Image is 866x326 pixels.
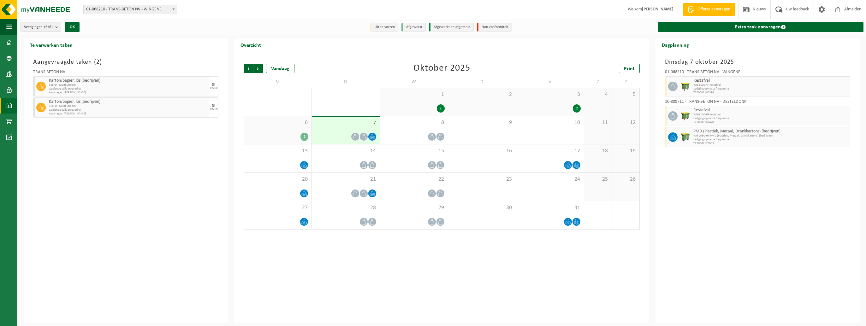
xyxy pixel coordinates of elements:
div: Oktober 2025 [413,64,470,73]
img: WB-1100-HPE-GN-50 [681,82,690,91]
count: (6/6) [44,25,53,29]
span: 12 [615,119,636,126]
span: 31 [519,204,581,211]
h3: Dinsdag 7 oktober 2025 [665,57,850,67]
span: 23 [451,176,513,183]
span: 11 [587,119,608,126]
span: 4 [587,91,608,98]
td: W [380,76,448,88]
span: Vorige [244,64,253,73]
span: Lediging op vaste frequentie [693,117,848,120]
span: 7 [315,120,377,127]
span: 5 [615,91,636,98]
button: OK [65,22,80,32]
div: DI [212,83,215,87]
li: Uit te voeren [370,23,398,32]
span: 19 [615,148,636,154]
span: 24 [519,176,581,183]
span: 28 [315,204,377,211]
span: 25 [587,176,608,183]
td: V [516,76,584,88]
h2: Dagplanning [655,38,695,51]
span: Restafval [693,78,848,83]
span: 01-068210 - TRANS-BETON NV - WINGENE [83,5,177,14]
span: 29 [383,204,445,211]
span: 30 [451,204,513,211]
img: WB-0660-HPE-GN-50 [681,132,690,142]
span: 6 [247,119,308,126]
div: TRANS-BETON NV [33,70,218,76]
span: SELFD - Multi Stream [49,83,207,87]
span: WB-0660-HP PMD (Plastiek, Metaal, Drankkartons) (bedrijven) [693,134,848,138]
span: 16 [451,148,513,154]
span: 2 [451,91,513,98]
span: Offerte aanvragen [696,6,732,13]
div: 07/10 [210,87,217,90]
a: Offerte aanvragen [683,3,735,16]
span: PMD (Plastiek, Metaal, Drankkartons) (bedrijven) [693,129,848,134]
div: 2 [437,104,445,113]
span: 1 [383,91,445,98]
span: WB-1100-HP restafval [693,113,848,117]
span: 27 [247,204,308,211]
span: Aanvrager: [PERSON_NAME] [49,91,207,95]
span: T250002167470 [693,120,848,124]
div: 01-068210 - TRANS-BETON NV - WINGENE [665,70,850,76]
a: Print [619,64,640,73]
span: 14 [315,148,377,154]
img: WB-1100-HPE-GN-50 [681,111,690,121]
span: 01-068210 - TRANS-BETON NV - WINGENE [84,5,177,14]
li: Afgewerkt en afgemeld [429,23,474,32]
span: Lediging op vaste frequentie [693,138,848,142]
td: M [244,76,312,88]
span: WB-1100 HP restafval [693,83,848,87]
div: 10-809711 - TRANS-BETON NV - DESTELDONK [665,100,850,106]
div: 1 [300,133,308,141]
span: 22 [383,176,445,183]
span: Karton/papier, los (bedrijven) [49,99,207,104]
div: 07/10 [210,108,217,111]
span: Aanvrager: [PERSON_NAME] [49,112,207,116]
h2: Overzicht [234,38,267,51]
span: Lediging op vaste frequentie [693,87,848,91]
a: Extra taak aanvragen [658,22,863,32]
button: Vestigingen(6/6) [21,22,61,32]
span: 2 [96,59,100,65]
div: 2 [573,104,581,113]
span: 21 [315,176,377,183]
div: Vandaag [266,64,294,73]
div: DI [212,104,215,108]
span: 17 [519,148,581,154]
span: 10 [519,119,581,126]
span: Geplande zelfaanlevering [49,87,207,91]
span: Karton/papier, los (bedrijven) [49,78,207,83]
td: Z [584,76,612,88]
span: Volgende [253,64,263,73]
span: 20 [247,176,308,183]
strong: [PERSON_NAME] [642,7,673,12]
span: T250002172605 [693,142,848,145]
span: 8 [383,119,445,126]
span: Restafval [693,108,848,113]
span: 13 [247,148,308,154]
td: Z [612,76,640,88]
span: Print [624,66,635,71]
span: 3 [519,91,581,98]
h2: Te verwerken taken [24,38,79,51]
span: 9 [451,119,513,126]
span: Geplande zelfaanlevering [49,108,207,112]
span: Vestigingen [24,22,53,32]
h3: Aangevraagde taken ( ) [33,57,218,67]
td: D [448,76,516,88]
td: D [312,76,380,88]
span: SELFD - Multi Stream [49,104,207,108]
span: T250002160396 [693,91,848,95]
li: Afgewerkt [401,23,426,32]
span: 15 [383,148,445,154]
span: 26 [615,176,636,183]
span: 18 [587,148,608,154]
li: Non-conformiteit [477,23,512,32]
